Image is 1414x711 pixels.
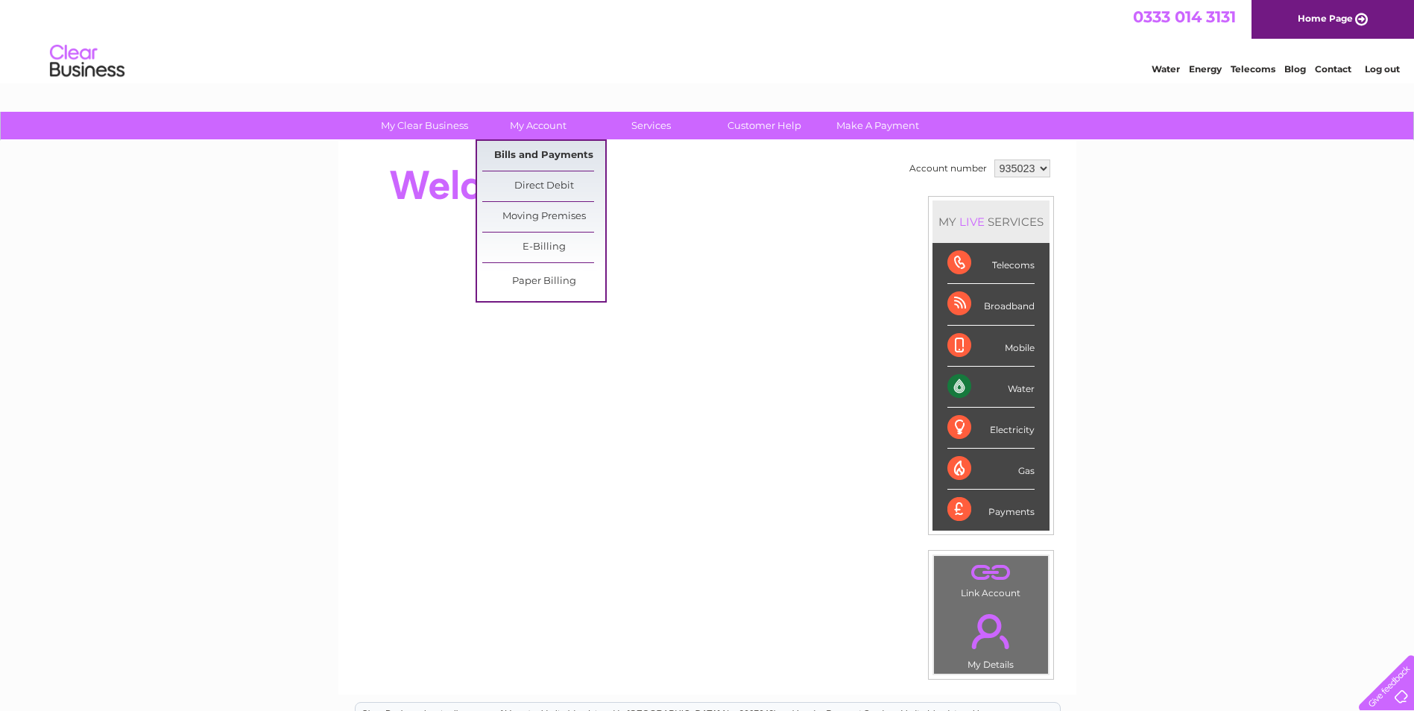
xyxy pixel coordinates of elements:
[476,112,599,139] a: My Account
[356,8,1060,72] div: Clear Business is a trading name of Verastar Limited (registered in [GEOGRAPHIC_DATA] No. 3667643...
[1365,63,1400,75] a: Log out
[947,408,1035,449] div: Electricity
[906,156,991,181] td: Account number
[933,601,1049,674] td: My Details
[947,243,1035,284] div: Telecoms
[1231,63,1275,75] a: Telecoms
[482,202,605,232] a: Moving Premises
[938,605,1044,657] a: .
[932,200,1050,243] div: MY SERVICES
[1133,7,1236,26] a: 0333 014 3131
[1315,63,1351,75] a: Contact
[938,560,1044,586] a: .
[816,112,939,139] a: Make A Payment
[482,233,605,262] a: E-Billing
[933,555,1049,602] td: Link Account
[703,112,826,139] a: Customer Help
[947,326,1035,367] div: Mobile
[590,112,713,139] a: Services
[1152,63,1180,75] a: Water
[49,39,125,84] img: logo.png
[482,267,605,297] a: Paper Billing
[1189,63,1222,75] a: Energy
[482,171,605,201] a: Direct Debit
[947,490,1035,530] div: Payments
[947,284,1035,325] div: Broadband
[1284,63,1306,75] a: Blog
[956,215,988,229] div: LIVE
[482,141,605,171] a: Bills and Payments
[947,449,1035,490] div: Gas
[363,112,486,139] a: My Clear Business
[947,367,1035,408] div: Water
